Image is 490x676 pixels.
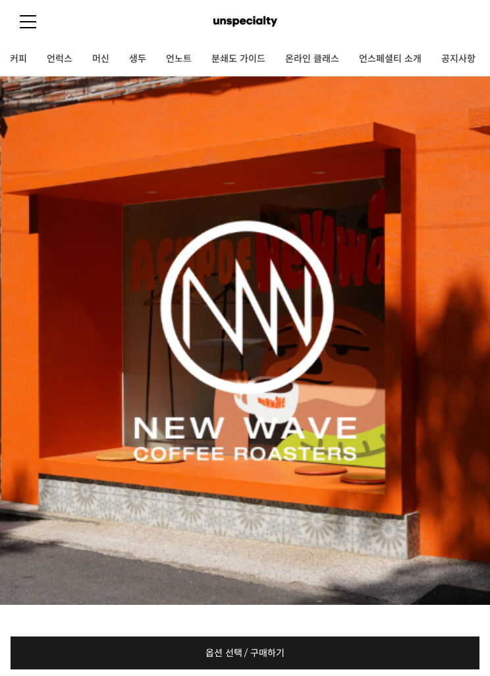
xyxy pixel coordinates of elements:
[205,636,285,669] span: 옵션 선택 / 구매하기
[431,43,485,76] a: 공지사항
[11,636,479,669] a: 옵션 선택 / 구매하기
[349,43,431,76] a: 언스페셜티 소개
[119,43,156,76] a: 생두
[156,43,202,76] a: 언노트
[275,43,349,76] a: 온라인 클래스
[202,43,275,76] a: 분쇄도 가이드
[82,43,119,76] a: 머신
[37,43,82,76] a: 언럭스
[213,12,277,32] img: 언스페셜티 몰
